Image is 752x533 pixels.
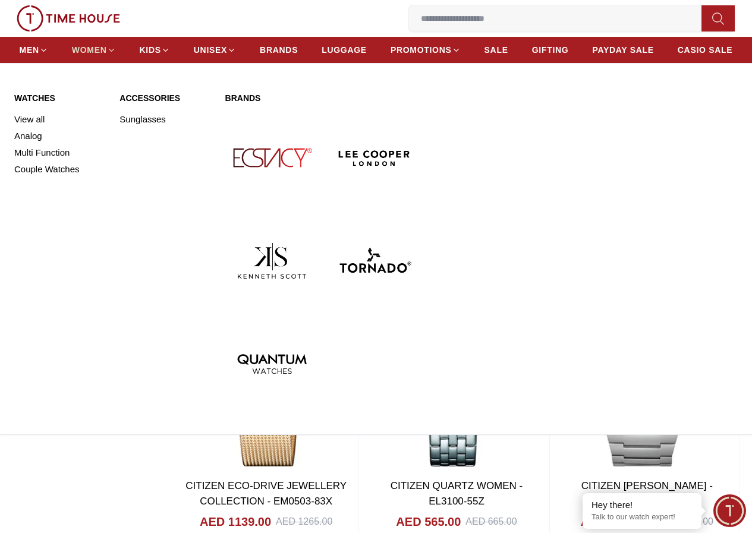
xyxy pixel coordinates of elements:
[14,128,105,144] a: Analog
[391,44,452,56] span: PROMOTIONS
[185,480,347,507] a: CITIZEN ECO-DRIVE JEWELLERY COLLECTION - EM0503-83X
[713,494,746,527] div: Chat Widget
[391,480,523,507] a: CITIZEN QUARTZ WOMEN - EL3100-55Z
[581,480,713,507] a: CITIZEN [PERSON_NAME] - CA4610-85X
[200,513,271,530] h4: AED 1139.00
[592,39,653,61] a: PAYDAY SALE
[328,214,421,307] img: Tornado
[396,513,461,530] h4: AED 565.00
[119,92,210,104] a: Accessories
[591,499,693,511] div: Hey there!
[225,111,319,204] img: Ecstacy
[14,161,105,178] a: Couple Watches
[194,39,236,61] a: UNISEX
[532,44,569,56] span: GIFTING
[678,44,733,56] span: CASIO SALE
[465,515,517,529] div: AED 665.00
[14,92,105,104] a: Watches
[532,39,569,61] a: GIFTING
[119,111,210,128] a: Sunglasses
[391,39,461,61] a: PROMOTIONS
[225,92,422,104] a: Brands
[194,44,227,56] span: UNISEX
[225,317,319,411] img: Quantum
[581,513,652,530] h4: AED 2524.00
[225,214,319,307] img: Kenneth Scott
[140,44,161,56] span: KIDS
[260,44,298,56] span: BRANDS
[72,39,116,61] a: WOMEN
[322,39,367,61] a: LUGGAGE
[276,515,332,529] div: AED 1265.00
[20,39,48,61] a: MEN
[140,39,170,61] a: KIDS
[592,44,653,56] span: PAYDAY SALE
[678,39,733,61] a: CASIO SALE
[17,5,120,31] img: ...
[322,44,367,56] span: LUGGAGE
[20,44,39,56] span: MEN
[260,39,298,61] a: BRANDS
[14,111,105,128] a: View all
[14,144,105,161] a: Multi Function
[591,512,693,522] p: Talk to our watch expert!
[484,39,508,61] a: SALE
[484,44,508,56] span: SALE
[657,515,713,529] div: AED 2804.00
[72,44,107,56] span: WOMEN
[328,111,421,204] img: Lee Cooper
